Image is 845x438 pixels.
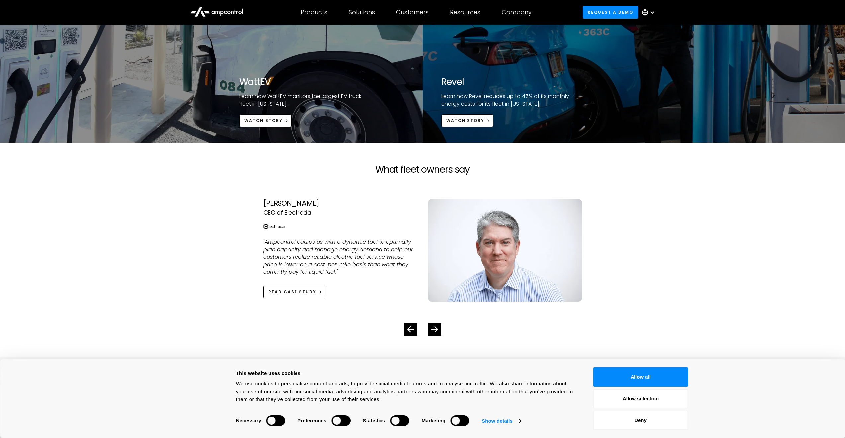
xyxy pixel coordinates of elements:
div: Customers [396,9,429,16]
a: Watch Story [239,114,292,127]
div: Solutions [349,9,375,16]
div: Company [502,9,532,16]
div: Products [301,9,327,16]
div: This website uses cookies [236,369,578,377]
a: Read Case Study [263,286,326,298]
div: Read Case Study [268,289,316,295]
a: Watch Story [441,114,494,127]
h2: WattEV [239,76,371,88]
strong: Marketing [422,418,446,423]
button: Allow all [593,367,688,387]
div: Previous slide [404,323,417,336]
button: Deny [593,411,688,430]
div: Next slide [428,323,441,336]
p: "Ampcontrol equips us with a dynamic tool to optimally plan capacity and manage energy demand to ... [263,238,417,276]
div: We use cookies to personalise content and ads, to provide social media features and to analyse ou... [236,380,578,403]
a: Show details [482,416,521,426]
p: Learn how Revel reduces up to 45% of its monthly energy costs for its fleet in [US_STATE]. [441,93,573,108]
div: Watch Story [446,118,484,124]
button: Allow selection [593,389,688,408]
h2: Revel [441,76,573,88]
div: CEO of Electrada [263,208,417,218]
div: 3 / 4 [263,188,582,312]
div: [PERSON_NAME] [263,199,417,208]
strong: Statistics [363,418,385,423]
div: Resources [450,9,480,16]
h2: What fleet owners say [253,164,593,175]
a: Request a demo [583,6,638,18]
strong: Necessary [236,418,261,423]
strong: Preferences [297,418,326,423]
div: Watch Story [244,118,283,124]
p: Learn how WattEV monitors the largest EV truck fleet in [US_STATE]. [239,93,371,108]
